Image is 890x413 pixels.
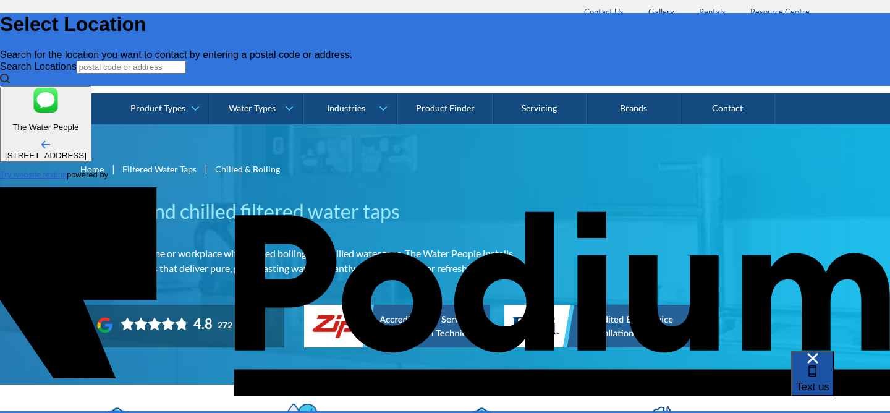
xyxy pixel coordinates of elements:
[791,351,890,413] iframe: podium webchat widget bubble
[5,151,87,160] div: [STREET_ADDRESS]
[77,61,186,74] input: postal code or address
[67,170,108,179] span: powered by
[5,122,87,132] p: The Water People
